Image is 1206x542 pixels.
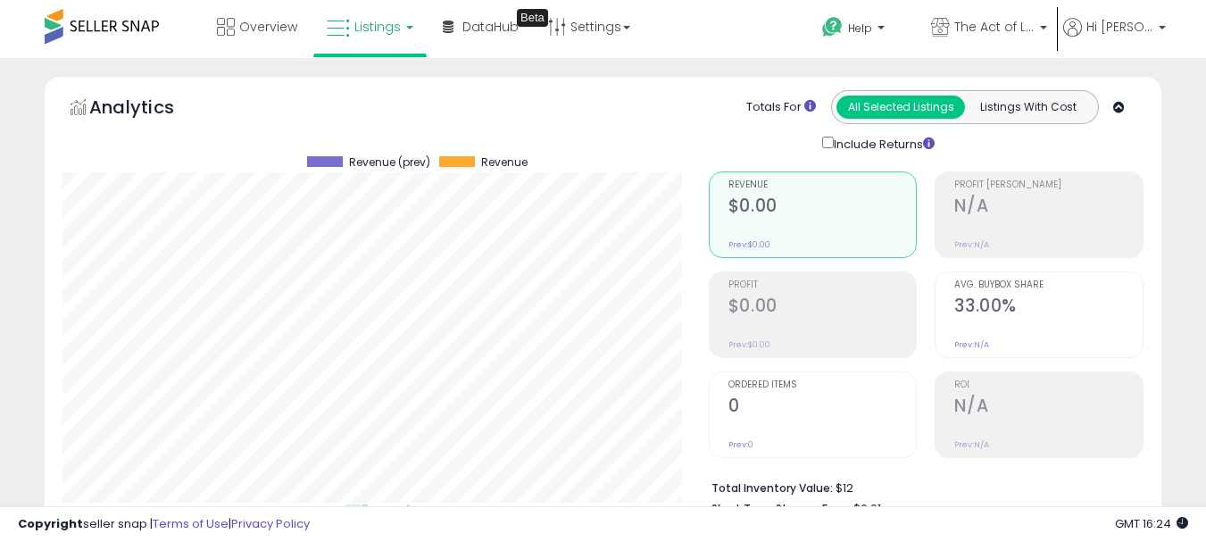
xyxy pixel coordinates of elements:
[821,16,844,38] i: Get Help
[1086,18,1153,36] span: Hi [PERSON_NAME]
[954,296,1143,320] h2: 33.00%
[853,500,881,517] span: $0.01
[349,156,430,169] span: Revenue (prev)
[728,380,917,390] span: Ordered Items
[711,501,851,516] b: Short Term Storage Fees:
[354,18,401,36] span: Listings
[18,515,83,532] strong: Copyright
[954,396,1143,420] h2: N/A
[711,476,1130,497] li: $12
[1063,18,1166,58] a: Hi [PERSON_NAME]
[964,96,1093,119] button: Listings With Cost
[746,99,816,116] div: Totals For
[954,180,1143,190] span: Profit [PERSON_NAME]
[231,515,310,532] a: Privacy Policy
[89,95,209,124] h5: Analytics
[954,280,1143,290] span: Avg. Buybox Share
[153,515,229,532] a: Terms of Use
[954,439,989,450] small: Prev: N/A
[711,480,833,496] b: Total Inventory Value:
[836,96,965,119] button: All Selected Listings
[954,380,1143,390] span: ROI
[728,339,770,350] small: Prev: $0.00
[728,280,917,290] span: Profit
[728,196,917,220] h2: $0.00
[18,516,310,533] div: seller snap | |
[517,9,548,27] div: Tooltip anchor
[954,339,989,350] small: Prev: N/A
[462,18,519,36] span: DataHub
[809,133,956,154] div: Include Returns
[954,239,989,250] small: Prev: N/A
[954,18,1035,36] span: The Act of Living
[954,196,1143,220] h2: N/A
[1115,515,1188,532] span: 2025-10-14 16:24 GMT
[808,3,915,58] a: Help
[728,439,753,450] small: Prev: 0
[728,239,770,250] small: Prev: $0.00
[728,180,917,190] span: Revenue
[848,21,872,36] span: Help
[728,296,917,320] h2: $0.00
[728,396,917,420] h2: 0
[481,156,528,169] span: Revenue
[239,18,297,36] span: Overview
